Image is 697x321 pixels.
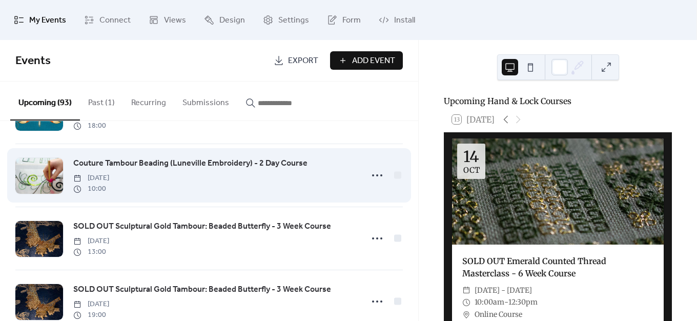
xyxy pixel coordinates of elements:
[123,82,174,119] button: Recurring
[73,157,307,170] a: Couture Tambour Beading (Luneville Embroidery) - 2 Day Course
[73,121,109,131] span: 18:00
[352,55,395,67] span: Add Event
[319,4,368,36] a: Form
[15,50,51,72] span: Events
[475,296,504,309] span: 10:00am
[29,12,66,29] span: My Events
[73,184,109,194] span: 10:00
[73,220,331,233] a: SOLD OUT Sculptural Gold Tambour: Beaded Butterfly - 3 Week Course
[278,12,309,29] span: Settings
[342,12,361,29] span: Form
[462,296,470,309] div: ​
[452,255,664,279] div: SOLD OUT Emerald Counted Thread Masterclass - 6 Week Course
[73,173,109,184] span: [DATE]
[219,12,245,29] span: Design
[174,82,237,119] button: Submissions
[288,55,318,67] span: Export
[463,166,480,174] div: Oct
[73,310,109,320] span: 19:00
[266,51,326,70] a: Export
[99,12,131,29] span: Connect
[164,12,186,29] span: Views
[255,4,317,36] a: Settings
[73,283,331,296] a: SOLD OUT Sculptural Gold Tambour: Beaded Butterfly - 3 Week Course
[76,4,138,36] a: Connect
[504,296,508,309] span: -
[80,82,123,119] button: Past (1)
[371,4,423,36] a: Install
[6,4,74,36] a: My Events
[394,12,415,29] span: Install
[73,236,109,247] span: [DATE]
[330,51,403,70] button: Add Event
[141,4,194,36] a: Views
[462,309,470,321] div: ​
[475,309,522,321] span: Online Course
[508,296,538,309] span: 12:30pm
[196,4,253,36] a: Design
[463,149,479,164] div: 14
[462,285,470,297] div: ​
[475,285,532,297] span: [DATE] - [DATE]
[73,247,109,257] span: 13:00
[73,299,109,310] span: [DATE]
[10,82,80,121] button: Upcoming (93)
[444,95,672,107] div: Upcoming Hand & Lock Courses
